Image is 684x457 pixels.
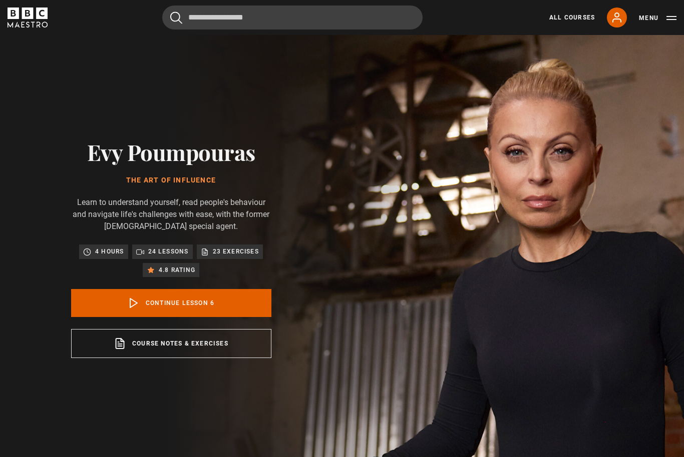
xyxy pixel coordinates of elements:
svg: BBC Maestro [8,7,48,27]
p: 4 hours [95,246,124,256]
p: Learn to understand yourself, read people's behaviour and navigate life's challenges with ease, w... [71,196,271,232]
button: Toggle navigation [639,13,676,23]
a: Continue lesson 6 [71,289,271,317]
p: 24 lessons [148,246,189,256]
a: Course notes & exercises [71,329,271,358]
h2: Evy Poumpouras [71,139,271,164]
p: 23 exercises [213,246,259,256]
a: All Courses [549,13,595,22]
button: Submit the search query [170,11,182,24]
h1: The Art of Influence [71,176,271,184]
p: 4.8 rating [159,265,195,275]
input: Search [162,5,423,29]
